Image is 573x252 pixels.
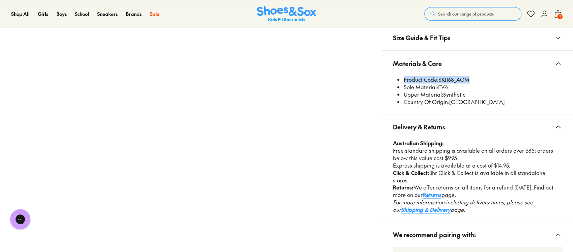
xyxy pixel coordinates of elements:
span: Search our range of products [438,11,494,17]
em: For more information including delivery times, please see our [393,198,533,213]
a: Shop All [11,10,30,18]
span: Upper Material: [404,91,443,98]
button: Size Guide & Fit Tips [382,25,573,50]
span: Boys [56,10,67,17]
span: Sole Material: [404,83,438,91]
a: Sale [150,10,160,18]
li: SKI168_AGM [404,76,562,83]
strong: Australian Shipping: [393,139,444,147]
span: Size Guide & Fit Tips [393,28,451,48]
a: Shipping & Delivery [401,206,451,213]
span: Sneakers [97,10,118,17]
a: Boys [56,10,67,18]
strong: Returns: [393,183,413,191]
span: We recommend pairing with: [393,225,476,245]
span: Shop All [11,10,30,17]
li: [GEOGRAPHIC_DATA] [404,98,562,106]
span: Delivery & Returns [393,117,445,137]
span: Materials & Care [393,53,442,73]
p: We offer returns on all items for a refund [DATE]. Find out more on our page. [393,184,562,199]
em: page. [451,206,465,213]
span: School [75,10,89,17]
button: 1 [554,6,562,21]
button: Materials & Care [382,51,573,76]
span: Brands [126,10,142,17]
span: Girls [38,10,48,17]
a: Brands [126,10,142,18]
button: Search our range of products [424,7,521,21]
a: School [75,10,89,18]
button: We recommend pairing with: [382,222,573,247]
span: Country Of Origin: [404,98,449,105]
button: Delivery & Returns [382,114,573,140]
p: Free standard shipping is available on all orders over $85; orders below this value cost $9.95. E... [393,140,562,169]
span: Product Code: [404,76,438,83]
li: EVA [404,83,562,91]
a: Returns [423,191,441,198]
li: Synthetic [404,91,562,98]
img: SNS_Logo_Responsive.svg [257,6,316,22]
a: Shoes & Sox [257,6,316,22]
p: 3hr Click & Collect is available in all standalone stores. [393,169,562,184]
span: 1 [556,13,563,20]
a: Girls [38,10,48,18]
span: Sale [150,10,160,17]
strong: Click & Collect: [393,169,429,176]
a: Sneakers [97,10,118,18]
iframe: Gorgias live chat messenger [7,207,34,232]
